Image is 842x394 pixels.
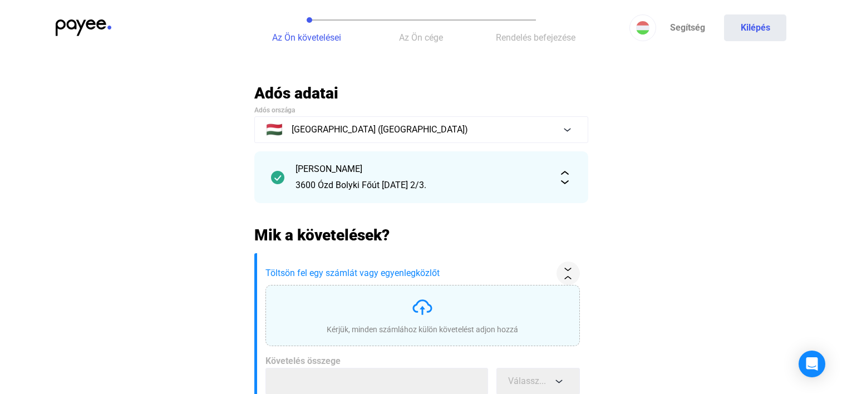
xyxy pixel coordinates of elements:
span: Töltsön fel egy számlát vagy egyenlegközlőt [265,267,552,280]
div: Open Intercom Messenger [799,351,825,377]
img: HU [636,21,649,35]
img: expand [558,171,572,184]
button: HU [629,14,656,41]
div: [PERSON_NAME] [296,162,547,176]
img: upload-cloud [411,296,434,318]
img: checkmark-darker-green-circle [271,171,284,184]
button: Kilépés [724,14,786,41]
span: Követelés összege [265,356,341,366]
div: Kérjük, minden számlához külön követelést adjon hozzá [327,324,518,335]
span: Rendelés befejezése [496,32,575,43]
h2: Adós adatai [254,83,588,103]
span: Válassz... [508,376,546,386]
span: [GEOGRAPHIC_DATA] ([GEOGRAPHIC_DATA]) [292,123,468,136]
h2: Mik a követelések? [254,225,588,245]
span: Adós országa [254,106,295,114]
div: 3600 Ózd Bolyki Főút [DATE] 2/3. [296,179,547,192]
img: collapse [562,268,574,279]
span: 🇭🇺 [266,123,283,136]
span: Az Ön követelései [272,32,341,43]
a: Segítség [656,14,718,41]
button: collapse [557,262,580,285]
span: Az Ön cége [399,32,443,43]
button: 🇭🇺[GEOGRAPHIC_DATA] ([GEOGRAPHIC_DATA]) [254,116,588,143]
img: payee-logo [56,19,111,36]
